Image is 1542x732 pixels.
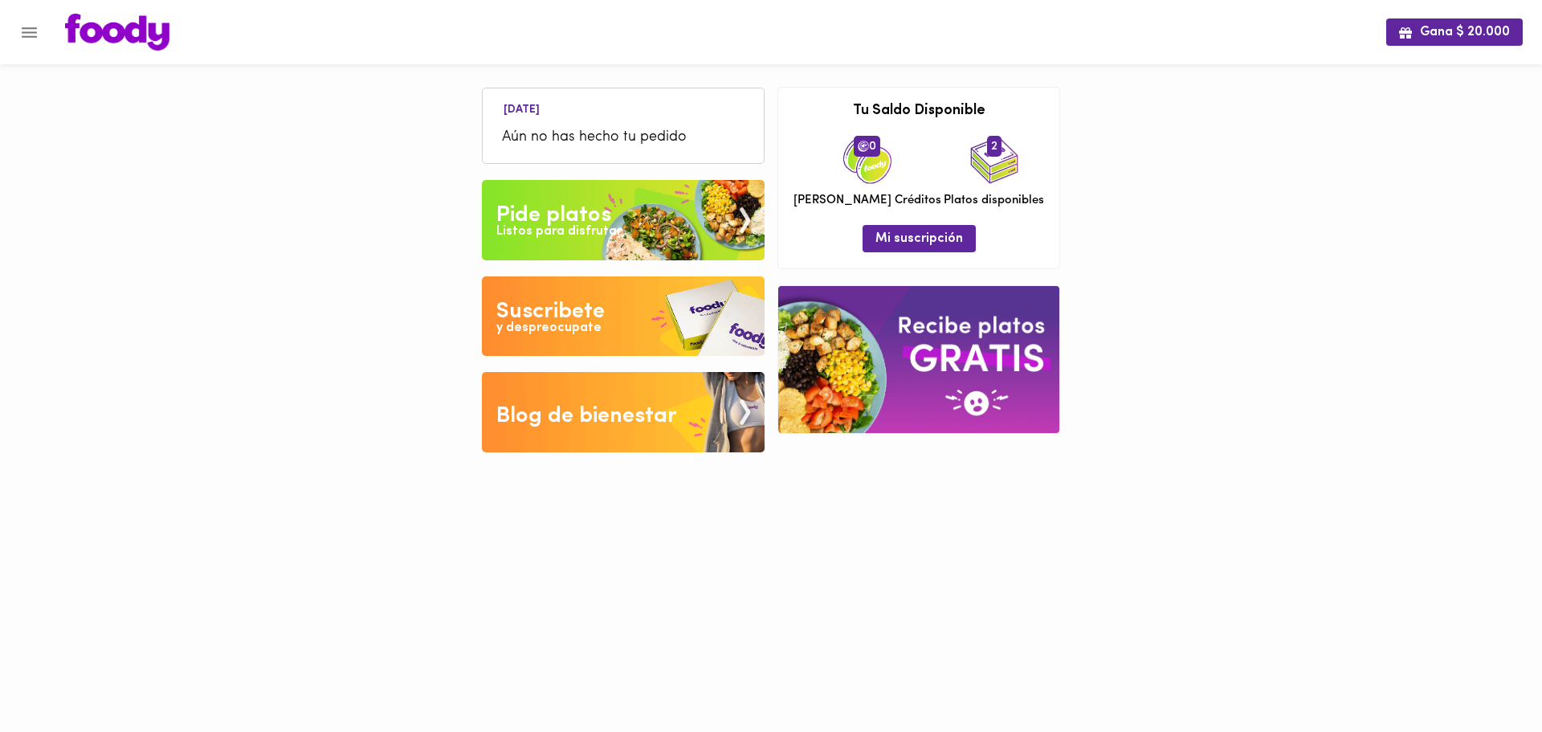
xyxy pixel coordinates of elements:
[1386,18,1523,45] button: Gana $ 20.000
[944,192,1044,209] span: Platos disponibles
[10,13,49,52] button: Menu
[482,180,765,260] img: Pide un Platos
[970,136,1018,184] img: icon_dishes.png
[491,100,553,116] li: [DATE]
[496,319,602,337] div: y despreocupate
[854,136,880,157] span: 0
[778,286,1059,433] img: referral-banner.png
[863,225,976,251] button: Mi suscripción
[482,276,765,357] img: Disfruta bajar de peso
[496,223,622,241] div: Listos para disfrutar
[496,400,677,432] div: Blog de bienestar
[843,136,891,184] img: credits-package.png
[482,372,765,452] img: Blog de bienestar
[875,231,963,247] span: Mi suscripción
[790,104,1047,120] h3: Tu Saldo Disponible
[65,14,169,51] img: logo.png
[1399,25,1510,40] span: Gana $ 20.000
[793,192,941,209] span: [PERSON_NAME] Créditos
[496,199,611,231] div: Pide platos
[987,136,1001,157] span: 2
[858,141,869,152] img: foody-creditos.png
[496,296,605,328] div: Suscribete
[502,127,744,149] span: Aún no has hecho tu pedido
